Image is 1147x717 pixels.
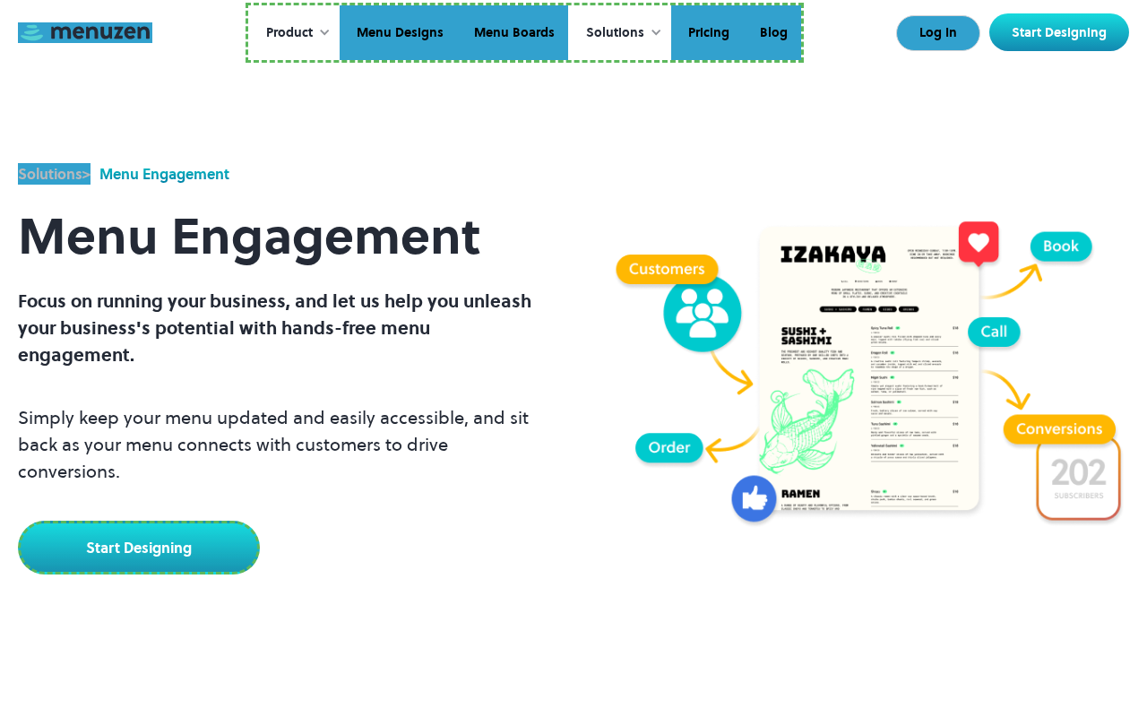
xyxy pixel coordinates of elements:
div: Product [248,5,340,61]
a: Menu Boards [457,5,568,61]
div: Solutions [586,23,644,43]
a: Solutions> [18,163,91,185]
div: Product [266,23,313,43]
div: Solutions [568,5,671,61]
a: Start Designing [989,13,1129,51]
a: Log In [896,15,980,51]
p: Simply keep your menu updated and easily accessible, and sit back as your menu connects with cust... [18,404,538,485]
div: > [18,163,91,185]
a: Pricing [671,5,743,61]
a: Menu Designs [340,5,457,61]
strong: Solutions [18,164,82,184]
h1: Menu Engagement [18,185,538,288]
a: Start Designing [18,521,260,574]
a: Blog [743,5,801,61]
p: Focus on running your business, and let us help you unleash your business's potential with hands-... [18,288,538,368]
div: Menu Engagement [99,163,229,185]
